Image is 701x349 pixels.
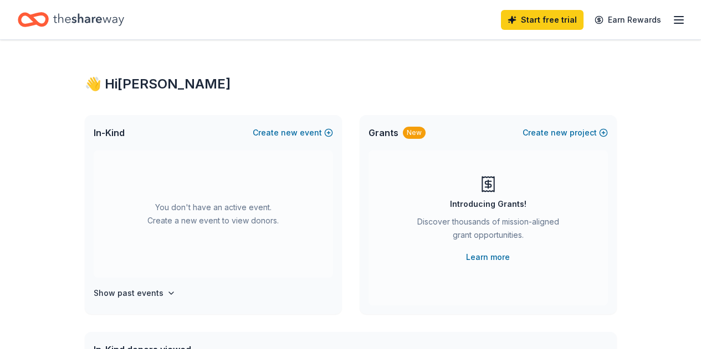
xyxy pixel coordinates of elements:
[85,75,617,93] div: 👋 Hi [PERSON_NAME]
[588,10,668,30] a: Earn Rewards
[18,7,124,33] a: Home
[450,197,526,211] div: Introducing Grants!
[369,126,398,139] span: Grants
[94,150,333,278] div: You don't have an active event. Create a new event to view donors.
[253,126,333,139] button: Createnewevent
[94,126,125,139] span: In-Kind
[551,126,567,139] span: new
[94,287,163,300] h4: Show past events
[281,126,298,139] span: new
[413,215,564,246] div: Discover thousands of mission-aligned grant opportunities.
[403,127,426,139] div: New
[94,287,176,300] button: Show past events
[523,126,608,139] button: Createnewproject
[501,10,584,30] a: Start free trial
[466,251,510,264] a: Learn more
